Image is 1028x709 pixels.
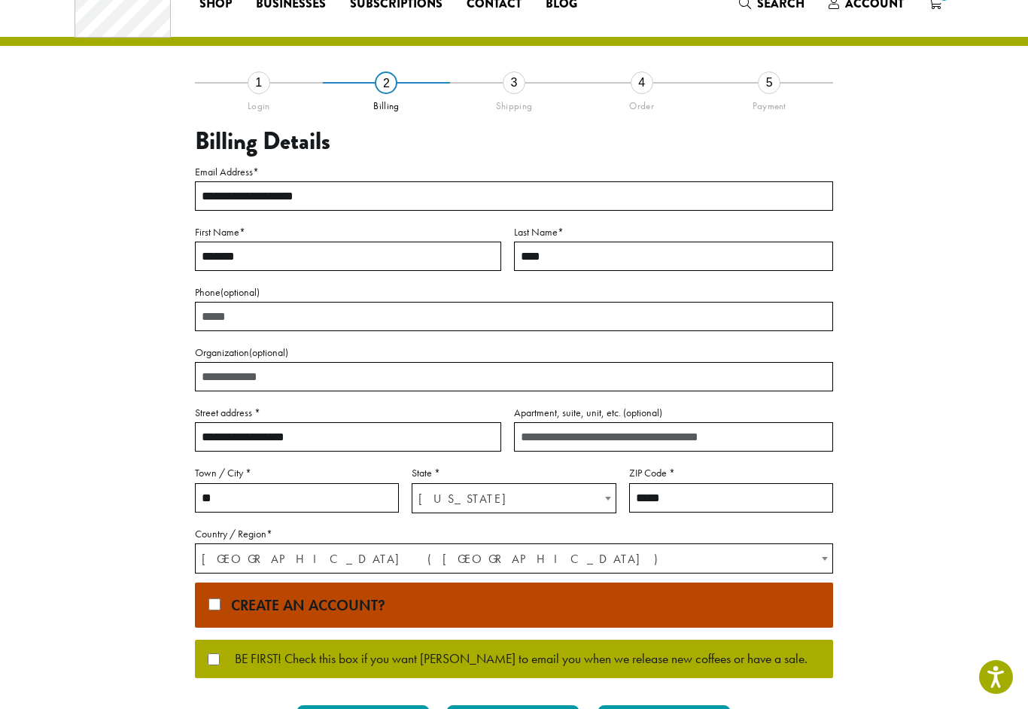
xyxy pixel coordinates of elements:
[224,595,385,615] span: Create an account?
[195,543,833,574] span: Country / Region
[195,94,323,112] div: Login
[412,484,615,513] span: New Jersey
[623,406,662,419] span: (optional)
[249,345,288,359] span: (optional)
[195,403,501,422] label: Street address
[450,94,578,112] div: Shipping
[629,464,833,482] label: ZIP Code
[503,72,525,94] div: 3
[195,223,501,242] label: First Name
[514,223,833,242] label: Last Name
[705,94,833,112] div: Payment
[208,598,221,610] input: Create an account?
[758,72,780,94] div: 5
[248,72,270,94] div: 1
[631,72,653,94] div: 4
[208,653,220,665] input: BE FIRST! Check this box if you want [PERSON_NAME] to email you when we release new coffees or ha...
[195,163,833,181] label: Email Address
[195,464,399,482] label: Town / City
[412,464,616,482] label: State
[514,403,833,422] label: Apartment, suite, unit, etc.
[220,653,807,666] span: BE FIRST! Check this box if you want [PERSON_NAME] to email you when we release new coffees or ha...
[195,127,833,156] h3: Billing Details
[323,94,451,112] div: Billing
[375,72,397,94] div: 2
[221,285,260,299] span: (optional)
[578,94,706,112] div: Order
[195,343,833,362] label: Organization
[196,544,832,574] span: United States (US)
[412,483,616,513] span: State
